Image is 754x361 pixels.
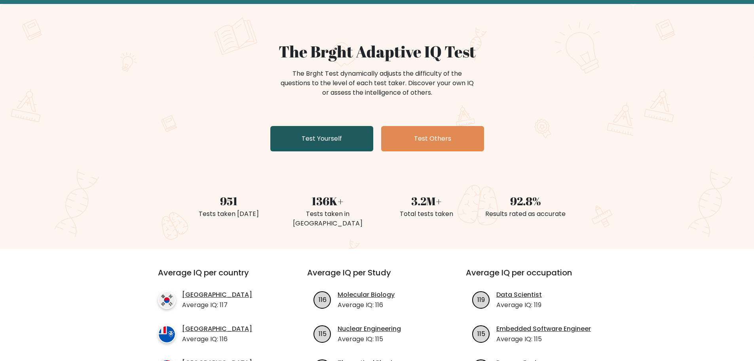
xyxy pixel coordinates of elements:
a: Data Scientist [496,290,542,300]
p: Average IQ: 115 [338,334,401,344]
div: 136K+ [283,193,372,209]
div: The Brght Test dynamically adjusts the difficulty of the questions to the level of each test take... [278,69,476,97]
h1: The Brght Adaptive IQ Test [184,42,570,61]
p: Average IQ: 116 [182,334,252,344]
div: Total tests taken [382,209,471,219]
a: Test Others [381,126,484,151]
p: Average IQ: 116 [338,300,395,310]
div: 3.2M+ [382,193,471,209]
h3: Average IQ per country [158,268,279,287]
img: country [158,291,176,309]
div: Results rated as accurate [481,209,570,219]
div: 92.8% [481,193,570,209]
a: [GEOGRAPHIC_DATA] [182,324,252,334]
a: Nuclear Engineering [338,324,401,334]
p: Average IQ: 117 [182,300,252,310]
text: 116 [319,295,327,304]
h3: Average IQ per Study [307,268,447,287]
div: Tests taken in [GEOGRAPHIC_DATA] [283,209,372,228]
text: 115 [319,329,327,338]
text: 115 [477,329,485,338]
p: Average IQ: 119 [496,300,542,310]
a: Embedded Software Engineer [496,324,591,334]
a: Test Yourself [270,126,373,151]
div: Tests taken [DATE] [184,209,273,219]
h3: Average IQ per occupation [466,268,606,287]
a: Molecular Biology [338,290,395,300]
a: [GEOGRAPHIC_DATA] [182,290,252,300]
p: Average IQ: 115 [496,334,591,344]
img: country [158,325,176,343]
text: 119 [477,295,485,304]
div: 951 [184,193,273,209]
